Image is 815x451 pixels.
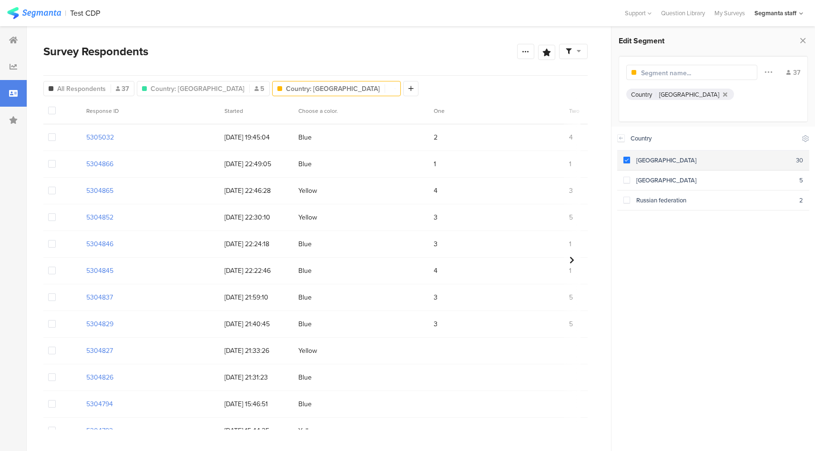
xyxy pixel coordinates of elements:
div: [GEOGRAPHIC_DATA] [630,156,796,165]
span: Edit Segment [619,35,664,46]
div: 30 [796,156,803,165]
section: 5304793 [86,426,113,436]
span: Blue [298,266,312,276]
div: Russian federation [630,196,800,205]
span: 37 [116,84,129,94]
input: Segment name... [641,68,724,78]
span: 3 [434,239,438,249]
div: Country [631,90,652,99]
span: [DATE] 22:49:05 [224,159,289,169]
span: [DATE] 21:40:45 [224,319,289,329]
div: Support [625,6,652,20]
span: 3 [434,292,438,302]
span: Yellow [298,426,317,436]
span: Yellow [298,186,317,196]
span: 3 [434,319,438,329]
div: | [65,8,66,19]
span: Blue [298,239,312,249]
section: 5304794 [86,399,113,409]
span: 4 [434,266,438,276]
span: [DATE] 21:33:26 [224,346,289,356]
section: 5304865 [86,186,113,196]
div: [GEOGRAPHIC_DATA] [630,176,800,185]
span: Blue [298,159,312,169]
span: 5 [255,84,265,94]
span: [DATE] 21:31:23 [224,372,289,382]
span: Country: [GEOGRAPHIC_DATA] [151,84,244,94]
span: [DATE] 19:45:04 [224,132,289,142]
a: My Surveys [710,9,750,18]
div: 37 [786,68,800,78]
span: 2 [434,132,438,142]
span: 4 [434,186,438,196]
span: [DATE] 21:59:10 [224,292,289,302]
div: Country [631,134,796,143]
section: 5304827 [86,346,113,356]
span: Survey Respondents [43,43,148,60]
section: 5304845 [86,266,113,276]
section: 5305032 [86,132,114,142]
section: 5304829 [86,319,113,329]
span: [DATE] 22:30:10 [224,212,289,222]
span: Blue [298,399,312,409]
section: 5304826 [86,372,113,382]
span: Blue [298,372,312,382]
div: 5 [799,176,803,185]
span: Yellow [298,346,317,356]
div: Segmanta staff [754,9,796,18]
a: Question Library [656,9,710,18]
span: Blue [298,132,312,142]
img: segmanta logo [7,7,61,19]
section: 5304866 [86,159,113,169]
section: 5304837 [86,292,113,302]
span: All Respondents [57,84,106,94]
span: [DATE] 15:44:25 [224,426,289,436]
span: 1 [434,159,436,169]
span: [DATE] 22:22:46 [224,266,289,276]
div: Test CDP [70,9,100,18]
span: [DATE] 22:24:18 [224,239,289,249]
div: [GEOGRAPHIC_DATA] [659,90,719,99]
span: Yellow [298,212,317,222]
span: [DATE] 15:46:51 [224,399,289,409]
section: One [434,107,553,115]
span: Blue [298,319,312,329]
section: 5304852 [86,212,113,222]
span: Country: [GEOGRAPHIC_DATA] [286,84,380,94]
div: 2 [799,196,803,205]
span: 3 [434,212,438,222]
span: [DATE] 22:46:28 [224,186,289,196]
span: Started [224,107,243,115]
span: Blue [298,292,312,302]
span: Response ID [86,107,119,115]
section: Choose a color. [298,107,418,115]
section: 5304846 [86,239,113,249]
